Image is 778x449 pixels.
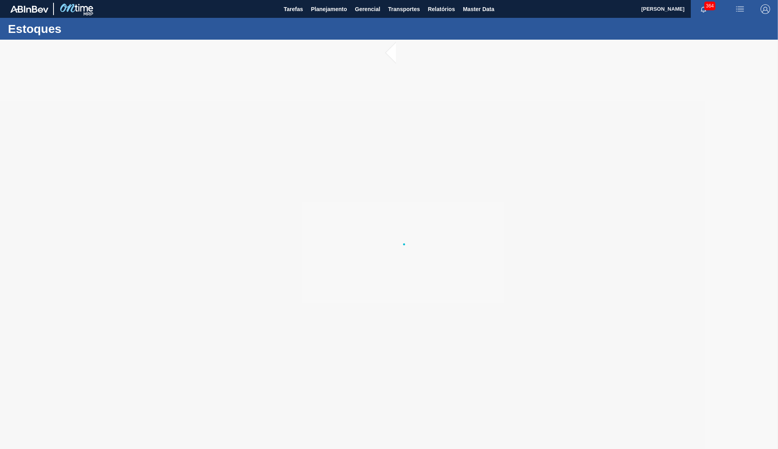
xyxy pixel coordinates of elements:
span: 364 [704,2,715,10]
img: userActions [735,4,745,14]
span: Tarefas [284,4,303,14]
img: Logout [761,4,770,14]
span: Gerencial [355,4,380,14]
span: Transportes [388,4,420,14]
span: Relatórios [428,4,455,14]
span: Planejamento [311,4,347,14]
span: Master Data [463,4,494,14]
button: Notificações [691,4,716,15]
h1: Estoques [8,24,149,33]
img: TNhmsLtSVTkK8tSr43FrP2fwEKptu5GPRR3wAAAABJRU5ErkJggg== [10,6,48,13]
